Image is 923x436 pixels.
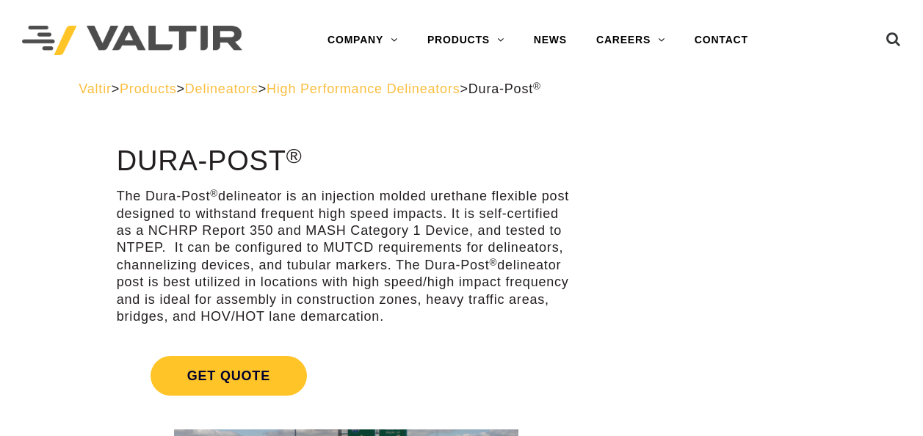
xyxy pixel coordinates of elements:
[120,81,176,96] a: Products
[582,26,680,55] a: CAREERS
[117,146,576,177] h1: Dura-Post
[151,356,307,396] span: Get Quote
[413,26,519,55] a: PRODUCTS
[533,81,541,92] sup: ®
[79,81,111,96] a: Valtir
[313,26,413,55] a: COMPANY
[286,144,303,167] sup: ®
[22,26,242,56] img: Valtir
[680,26,763,55] a: CONTACT
[519,26,582,55] a: NEWS
[267,81,460,96] a: High Performance Delineators
[185,81,258,96] a: Delineators
[210,188,218,199] sup: ®
[489,257,497,268] sup: ®
[468,81,541,96] span: Dura-Post
[79,81,844,98] div: > > > >
[117,188,576,325] p: The Dura-Post delineator is an injection molded urethane flexible post designed to withstand freq...
[117,338,576,413] a: Get Quote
